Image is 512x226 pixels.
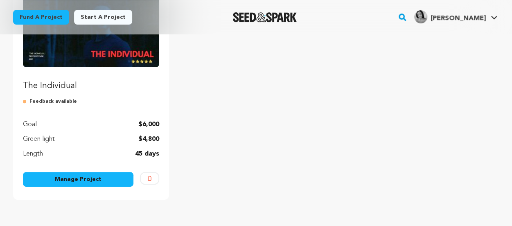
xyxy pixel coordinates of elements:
[233,12,297,22] a: Seed&Spark Homepage
[23,134,55,144] p: Green light
[23,172,133,187] a: Manage Project
[23,120,37,129] p: Goal
[23,80,159,92] p: The Individual
[414,10,427,23] img: 9c06c78f70a66077.jpg
[413,9,499,26] span: Femi B.'s Profile
[147,176,152,181] img: trash-empty.svg
[23,149,43,159] p: Length
[74,10,132,25] a: Start a project
[138,134,159,144] p: $4,800
[414,10,486,23] div: Femi B.'s Profile
[23,98,159,105] p: Feedback available
[233,12,297,22] img: Seed&Spark Logo Dark Mode
[135,149,159,159] p: 45 days
[138,120,159,129] p: $6,000
[13,10,69,25] a: Fund a project
[23,98,29,105] img: submitted-for-review.svg
[413,9,499,23] a: Femi B.'s Profile
[431,15,486,22] span: [PERSON_NAME]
